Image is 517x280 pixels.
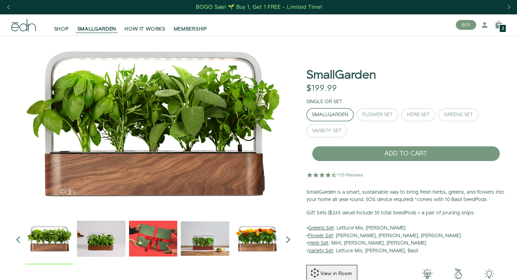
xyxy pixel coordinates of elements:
[308,232,333,239] u: Flower Set
[312,112,348,117] div: SmallGarden
[462,259,510,276] iframe: Opens a widget where you can find more information
[25,214,74,262] img: Official-EDN-SMALLGARDEN-HERB-HERO-SLV-2000px_1024x.png
[306,124,347,138] button: Variety Set
[181,214,229,264] div: 4 / 6
[308,240,328,247] u: Herb Set
[306,209,506,255] p: • : Lettuce Mix, [PERSON_NAME] • : [PERSON_NAME], [PERSON_NAME], [PERSON_NAME] • : Mint, [PERSON_...
[320,270,353,277] div: View in Room
[174,26,207,33] span: MEMBERSHIP
[196,4,322,11] div: BOGO Sale! 🌱 Buy 1, Get 1 FREE – Limited Time!
[306,189,506,204] p: SmallGarden is a smart, sustainable way to bring fresh herbs, greens, and flowers into your home ...
[444,112,473,117] div: Greens Set
[312,128,342,133] div: Variety Set
[306,168,364,182] img: 4.5 star rating
[77,214,125,264] div: 2 / 6
[11,35,295,211] div: 1 / 6
[308,225,334,232] u: Greens Set
[411,268,442,279] img: 001-light-bulb.png
[54,26,69,33] span: SHOP
[362,112,393,117] div: Flower Set
[456,20,476,30] button: BUY
[306,69,376,82] h1: SmallGarden
[181,214,229,262] img: edn-smallgarden-mixed-herbs-table-product-2000px_1024x.jpg
[306,209,475,216] b: Gift Sets ($265 value) Include 30 total SeedPods + a pair of pruning snips:
[120,17,169,33] a: HOW IT WORKS
[233,214,281,264] div: 5 / 6
[407,112,430,117] div: Herb Set
[306,108,354,121] button: SmallGarden
[11,35,295,211] img: Official-EDN-SMALLGARDEN-HERB-HERO-SLV-2000px_4096x.png
[443,268,474,279] img: green-earth.png
[77,26,116,33] span: SMALLGARDEN
[129,214,177,264] div: 3 / 6
[281,233,295,247] i: Next slide
[25,214,74,264] div: 1 / 6
[357,108,398,121] button: Flower Set
[73,17,121,33] a: SMALLGARDEN
[196,2,323,13] a: BOGO Sale! 🌱 Buy 1, Get 1 FREE – Limited Time!
[50,17,73,33] a: SHOP
[502,27,504,31] span: 2
[11,233,25,247] i: Previous slide
[125,26,165,33] span: HOW IT WORKS
[312,146,500,161] button: ADD TO CART
[233,214,281,262] img: edn-smallgarden-marigold-hero-SLV-2000px_1024x.png
[77,214,125,262] img: edn-trim-basil.2021-09-07_14_55_24_1024x.gif
[170,17,211,33] a: MEMBERSHIP
[401,108,435,121] button: Herb Set
[129,214,177,262] img: EMAILS_-_Holiday_21_PT1_28_9986b34a-7908-4121-b1c1-9595d1e43abe_1024x.png
[306,98,342,105] label: Single or Set
[306,84,337,94] div: $199.99
[438,108,479,121] button: Greens Set
[308,247,333,254] u: Variety Set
